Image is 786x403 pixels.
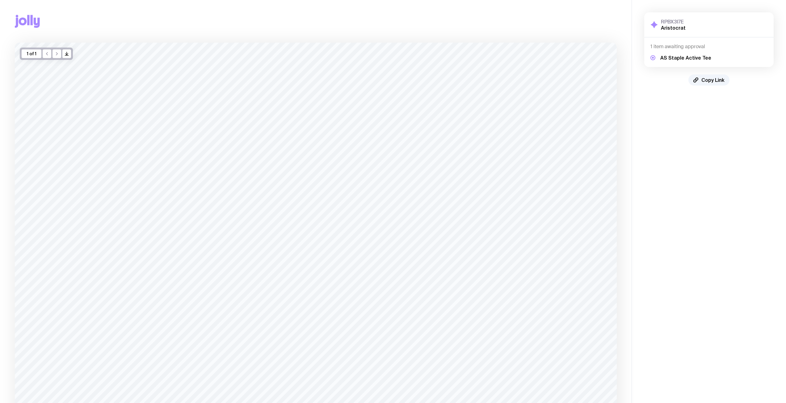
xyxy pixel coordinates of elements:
button: />/> [62,49,71,58]
button: Copy Link [688,74,729,86]
h5: AS Staple Active Tee [660,55,711,61]
h4: 1 item awaiting approval [650,44,767,50]
span: Copy Link [701,77,725,83]
h2: Aristocrat [661,25,686,31]
h3: RPBX3I7E [661,19,686,25]
g: /> /> [65,52,69,56]
div: 1 of 1 [22,49,41,58]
